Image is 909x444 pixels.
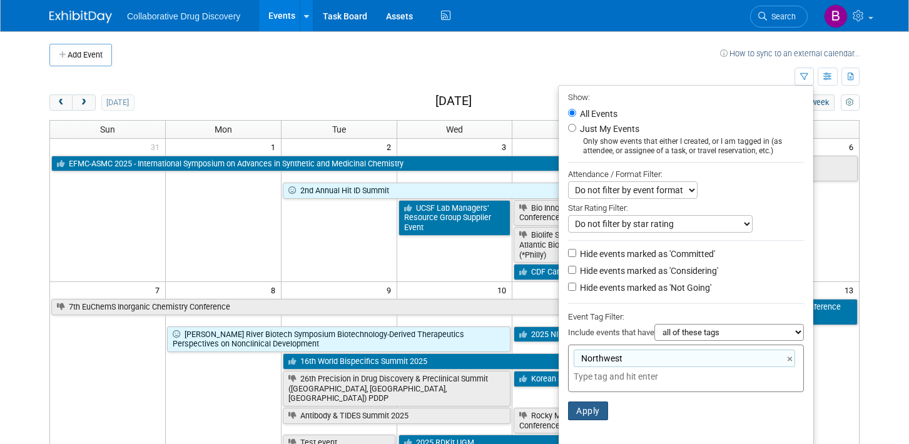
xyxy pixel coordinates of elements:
[767,12,796,21] span: Search
[283,371,510,406] a: 26th Precision in Drug Discovery & Preclinical Summit ([GEOGRAPHIC_DATA], [GEOGRAPHIC_DATA], [GEO...
[283,183,626,199] a: 2nd Annual Hit ID Summit
[577,109,617,118] label: All Events
[154,282,165,298] span: 7
[806,94,835,111] button: week
[270,282,281,298] span: 8
[51,299,626,315] a: 7th EuChemS Inorganic Chemistry Conference
[283,408,510,424] a: Antibody & TIDES Summit 2025
[568,199,804,215] div: Star Rating Filter:
[283,353,626,370] a: 16th World Bispecifics Summit 2025
[568,401,608,420] button: Apply
[579,352,622,365] span: Northwest
[577,265,718,277] label: Hide events marked as 'Considering'
[514,408,741,433] a: Rocky Mountain Life Sciences - Investor and Partnering Conference
[568,324,804,345] div: Include events that have
[514,264,626,280] a: CDF Cambridge
[514,200,626,226] a: Bio Innovation Conference 2025
[514,326,741,343] a: 2025 NIH Research Festival Vendor Exhibit
[568,167,804,181] div: Attendance / Format Filter:
[49,44,112,66] button: Add Event
[577,248,715,260] label: Hide events marked as 'Committed'
[514,227,626,263] a: Biolife Summit Mid-Atlantic BioLife Summit (*Philly)
[846,99,854,107] i: Personalize Calendar
[49,11,112,23] img: ExhibitDay
[49,94,73,111] button: prev
[399,200,511,236] a: UCSF Lab Managers’ Resource Group Supplier Event
[824,4,848,28] img: Brittany Goldston
[577,123,639,135] label: Just My Events
[385,139,397,154] span: 2
[215,124,232,134] span: Mon
[100,124,115,134] span: Sun
[500,139,512,154] span: 3
[127,11,240,21] span: Collaborative Drug Discovery
[841,94,860,111] button: myCustomButton
[750,6,808,28] a: Search
[51,156,626,172] a: EFMC-ASMC 2025 - International Symposium on Advances in Synthetic and Medicinal Chemistry
[577,281,711,294] label: Hide events marked as 'Not Going'
[848,139,859,154] span: 6
[787,352,795,366] a: ×
[167,326,510,352] a: [PERSON_NAME] River Biotech Symposium Biotechnology-Derived Therapeutics Perspectives on Nonclini...
[270,139,281,154] span: 1
[496,282,512,298] span: 10
[101,94,135,111] button: [DATE]
[446,124,463,134] span: Wed
[514,371,741,387] a: Korean Society of Medicinal Chemistry Conference 2025
[568,310,804,324] div: Event Tag Filter:
[720,49,860,58] a: How to sync to an external calendar...
[150,139,165,154] span: 31
[843,282,859,298] span: 13
[332,124,346,134] span: Tue
[574,370,749,383] input: Type tag and hit enter
[435,94,472,108] h2: [DATE]
[568,89,804,104] div: Show:
[385,282,397,298] span: 9
[568,137,804,156] div: Only show events that either I created, or I am tagged in (as attendee, or assignee of a task, or...
[72,94,95,111] button: next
